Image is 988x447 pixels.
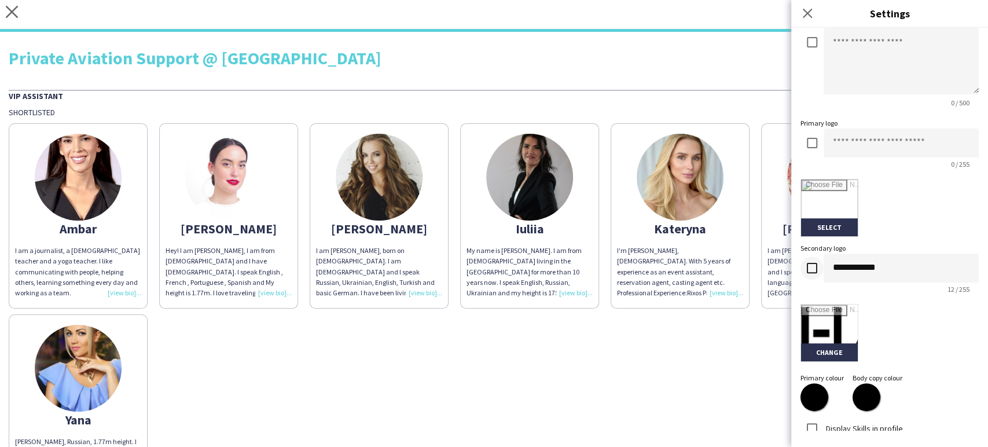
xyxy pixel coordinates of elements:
h3: Settings [791,6,988,21]
div: Yana [15,415,141,425]
img: thumb-6863a9d7cce8c.jpeg [336,134,423,221]
label: Secondary logo [800,244,846,252]
img: thumb-666f2f80b334f.png [185,134,272,221]
div: VIP Assistant [9,90,979,101]
span: 12 / 255 [938,285,979,294]
div: Ambar [15,223,141,234]
label: Body copy colour [853,373,902,382]
div: My name is [PERSON_NAME]. I am from [DEMOGRAPHIC_DATA] living in the [GEOGRAPHIC_DATA] for more t... [467,246,593,298]
div: Iuliia [467,223,593,234]
label: Primary colour [800,373,844,382]
img: thumb-6792a17ece9ec.jpeg [35,134,122,221]
div: Shortlisted [9,107,979,118]
div: Hey! I am [PERSON_NAME], I am from [DEMOGRAPHIC_DATA] and I have [DEMOGRAPHIC_DATA]. I speak Engl... [166,246,292,298]
div: [PERSON_NAME] [316,223,442,234]
div: I am [PERSON_NAME], born on [DEMOGRAPHIC_DATA]. I am [DEMOGRAPHIC_DATA] and l speak Russian, Ukra... [316,246,442,298]
span: 0 / 255 [942,160,979,168]
div: I am a journalist, a [DEMOGRAPHIC_DATA] teacher and a yoga teacher. I like communicating with peo... [15,246,141,298]
img: thumb-67c98d805fc58.jpeg [637,134,723,221]
span: 0 / 500 [942,98,979,107]
div: I am [PERSON_NAME], born on [DEMOGRAPHIC_DATA] I’m Belarussian and I speak: Belarusian, Russian,E... [767,246,894,298]
label: Primary logo [800,119,838,127]
img: thumb-7ecb0581-5dd7-4bef-9388-95c05104740d.jpg [486,134,573,221]
img: thumb-6266e77a7fcb8.jpeg [787,134,874,221]
div: [PERSON_NAME] [166,223,292,234]
div: Kateryna [617,223,743,234]
div: [PERSON_NAME] [767,223,894,234]
div: I'm [PERSON_NAME], [DEMOGRAPHIC_DATA]. With 5 years of experience as an event assistant, reservat... [617,246,743,298]
label: Display Skills in profile [824,423,903,433]
div: Private Aviation Support @ [GEOGRAPHIC_DATA] [9,49,979,67]
img: thumb-63a9b2e02f6f4.png [35,325,122,412]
